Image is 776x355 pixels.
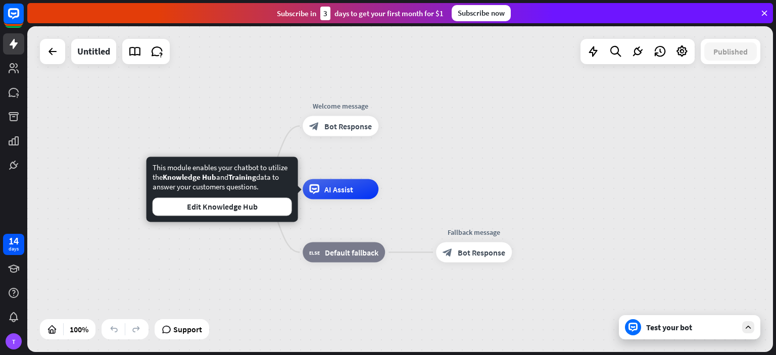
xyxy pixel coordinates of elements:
[646,322,737,332] div: Test your bot
[309,121,319,131] i: block_bot_response
[428,227,519,237] div: Fallback message
[295,101,386,111] div: Welcome message
[153,163,292,216] div: This module enables your chatbot to utilize the and data to answer your customers questions.
[77,39,110,64] div: Untitled
[443,247,453,258] i: block_bot_response
[9,245,19,252] div: days
[324,121,372,131] span: Bot Response
[153,197,292,216] button: Edit Knowledge Hub
[163,172,216,182] span: Knowledge Hub
[325,247,378,258] span: Default fallback
[452,5,511,21] div: Subscribe now
[3,234,24,255] a: 14 days
[8,4,38,34] button: Open LiveChat chat widget
[704,42,757,61] button: Published
[6,333,22,349] div: T
[320,7,330,20] div: 3
[277,7,444,20] div: Subscribe in days to get your first month for $1
[173,321,202,337] span: Support
[67,321,91,337] div: 100%
[9,236,19,245] div: 14
[228,172,256,182] span: Training
[324,184,353,194] span: AI Assist
[458,247,505,258] span: Bot Response
[309,247,320,258] i: block_fallback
